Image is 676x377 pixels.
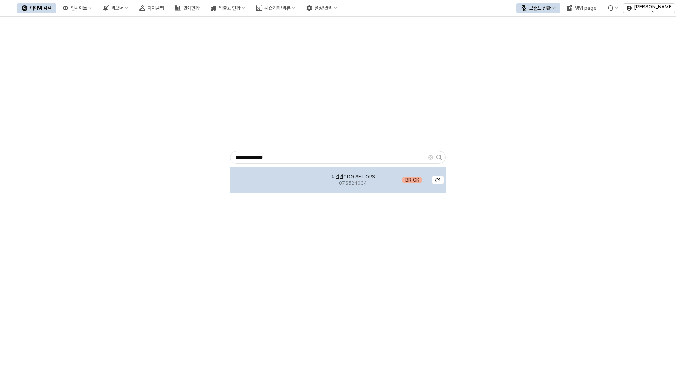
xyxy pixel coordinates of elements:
[331,174,375,180] span: 레일린CDG SET OPS
[111,5,123,11] div: 리오더
[634,4,672,17] p: [PERSON_NAME]
[30,5,51,11] div: 아이템 검색
[428,155,433,160] button: Clear
[183,5,199,11] div: 판매현황
[432,176,444,184] button: 아이템 상세
[339,180,367,186] span: 07S524004
[219,5,240,11] div: 입출고 현황
[405,177,419,183] span: BRICK
[575,5,596,11] div: 영업 page
[302,3,342,13] button: 설정/관리
[562,3,601,13] button: 영업 page
[623,3,675,13] button: [PERSON_NAME]
[17,3,56,13] button: 아이템 검색
[603,3,623,13] div: Menu item 6
[135,3,169,13] button: 아이템맵
[529,5,551,11] div: 브랜드 전환
[206,3,250,13] button: 입출고 현황
[98,3,133,13] button: 리오더
[516,3,560,13] button: 브랜드 전환
[71,5,87,11] div: 인사이트
[251,3,300,13] button: 시즌기획/리뷰
[264,5,290,11] div: 시즌기획/리뷰
[58,3,97,13] button: 인사이트
[170,3,204,13] button: 판매현황
[315,5,332,11] div: 설정/관리
[148,5,164,11] div: 아이템맵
